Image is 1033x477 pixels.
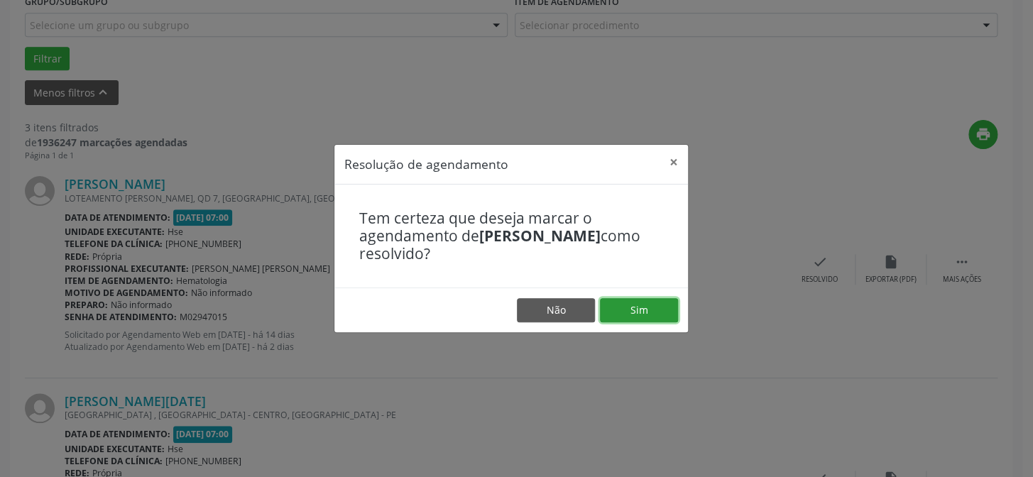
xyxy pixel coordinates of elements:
[344,155,508,173] h5: Resolução de agendamento
[660,145,688,180] button: Close
[517,298,595,322] button: Não
[600,298,678,322] button: Sim
[479,226,601,246] b: [PERSON_NAME]
[359,209,663,263] h4: Tem certeza que deseja marcar o agendamento de como resolvido?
